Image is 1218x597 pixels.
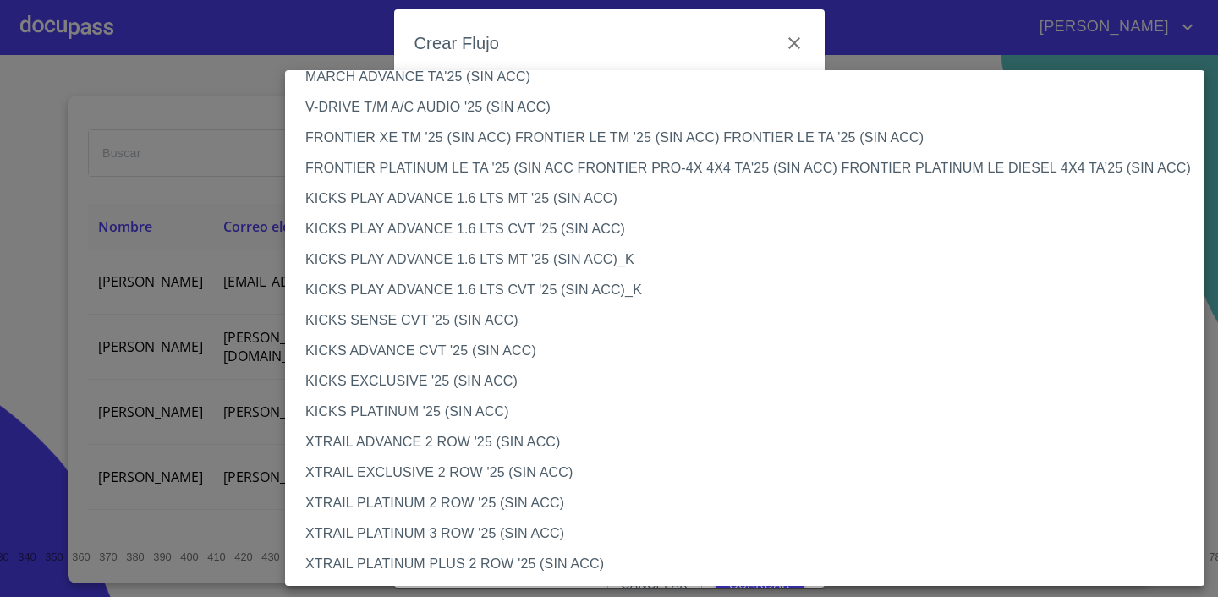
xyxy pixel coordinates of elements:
[285,275,1204,305] li: KICKS PLAY ADVANCE 1.6 LTS CVT '25 (SIN ACC)_K
[285,305,1204,336] li: KICKS SENSE CVT '25 (SIN ACC)
[285,427,1204,457] li: XTRAIL ADVANCE 2 ROW '25 (SIN ACC)
[285,549,1204,579] li: XTRAIL PLATINUM PLUS 2 ROW '25 (SIN ACC)
[285,153,1204,183] li: FRONTIER PLATINUM LE TA '25 (SIN ACC FRONTIER PRO-4X 4X4 TA'25 (SIN ACC) FRONTIER PLATINUM LE DIE...
[285,336,1204,366] li: KICKS ADVANCE CVT '25 (SIN ACC)
[285,244,1204,275] li: KICKS PLAY ADVANCE 1.6 LTS MT '25 (SIN ACC)_K
[285,366,1204,397] li: KICKS EXCLUSIVE '25 (SIN ACC)
[285,92,1204,123] li: V-DRIVE T/M A/C AUDIO '25 (SIN ACC)
[285,518,1204,549] li: XTRAIL PLATINUM 3 ROW '25 (SIN ACC)
[285,397,1204,427] li: KICKS PLATINUM '25 (SIN ACC)
[285,457,1204,488] li: XTRAIL EXCLUSIVE 2 ROW '25 (SIN ACC)
[285,62,1204,92] li: MARCH ADVANCE TA'25 (SIN ACC)
[285,214,1204,244] li: KICKS PLAY ADVANCE 1.6 LTS CVT '25 (SIN ACC)
[285,183,1204,214] li: KICKS PLAY ADVANCE 1.6 LTS MT '25 (SIN ACC)
[285,488,1204,518] li: XTRAIL PLATINUM 2 ROW '25 (SIN ACC)
[285,123,1204,153] li: FRONTIER XE TM '25 (SIN ACC) FRONTIER LE TM '25 (SIN ACC) FRONTIER LE TA '25 (SIN ACC)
